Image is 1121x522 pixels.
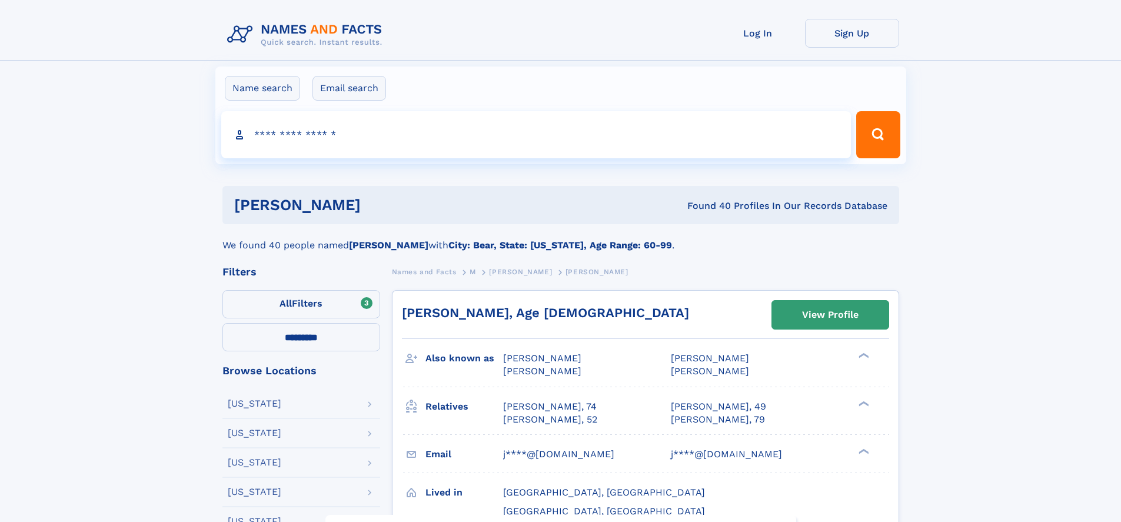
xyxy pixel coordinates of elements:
[772,301,889,329] a: View Profile
[671,365,749,377] span: [PERSON_NAME]
[805,19,899,48] a: Sign Up
[392,264,457,279] a: Names and Facts
[524,200,887,212] div: Found 40 Profiles In Our Records Database
[221,111,851,158] input: search input
[856,111,900,158] button: Search Button
[280,298,292,309] span: All
[225,76,300,101] label: Name search
[566,268,628,276] span: [PERSON_NAME]
[671,400,766,413] a: [PERSON_NAME], 49
[856,447,870,455] div: ❯
[503,506,705,517] span: [GEOGRAPHIC_DATA], [GEOGRAPHIC_DATA]
[228,399,281,408] div: [US_STATE]
[425,397,503,417] h3: Relatives
[402,305,689,320] a: [PERSON_NAME], Age [DEMOGRAPHIC_DATA]
[222,365,380,376] div: Browse Locations
[470,264,476,279] a: M
[228,458,281,467] div: [US_STATE]
[222,224,899,252] div: We found 40 people named with .
[234,198,524,212] h1: [PERSON_NAME]
[222,267,380,277] div: Filters
[448,240,672,251] b: City: Bear, State: [US_STATE], Age Range: 60-99
[228,487,281,497] div: [US_STATE]
[312,76,386,101] label: Email search
[503,487,705,498] span: [GEOGRAPHIC_DATA], [GEOGRAPHIC_DATA]
[503,400,597,413] a: [PERSON_NAME], 74
[503,365,581,377] span: [PERSON_NAME]
[470,268,476,276] span: M
[802,301,859,328] div: View Profile
[425,444,503,464] h3: Email
[489,268,552,276] span: [PERSON_NAME]
[349,240,428,251] b: [PERSON_NAME]
[503,353,581,364] span: [PERSON_NAME]
[228,428,281,438] div: [US_STATE]
[503,413,597,426] a: [PERSON_NAME], 52
[671,353,749,364] span: [PERSON_NAME]
[671,413,765,426] a: [PERSON_NAME], 79
[425,348,503,368] h3: Also known as
[222,290,380,318] label: Filters
[425,483,503,503] h3: Lived in
[711,19,805,48] a: Log In
[489,264,552,279] a: [PERSON_NAME]
[856,400,870,407] div: ❯
[856,352,870,360] div: ❯
[222,19,392,51] img: Logo Names and Facts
